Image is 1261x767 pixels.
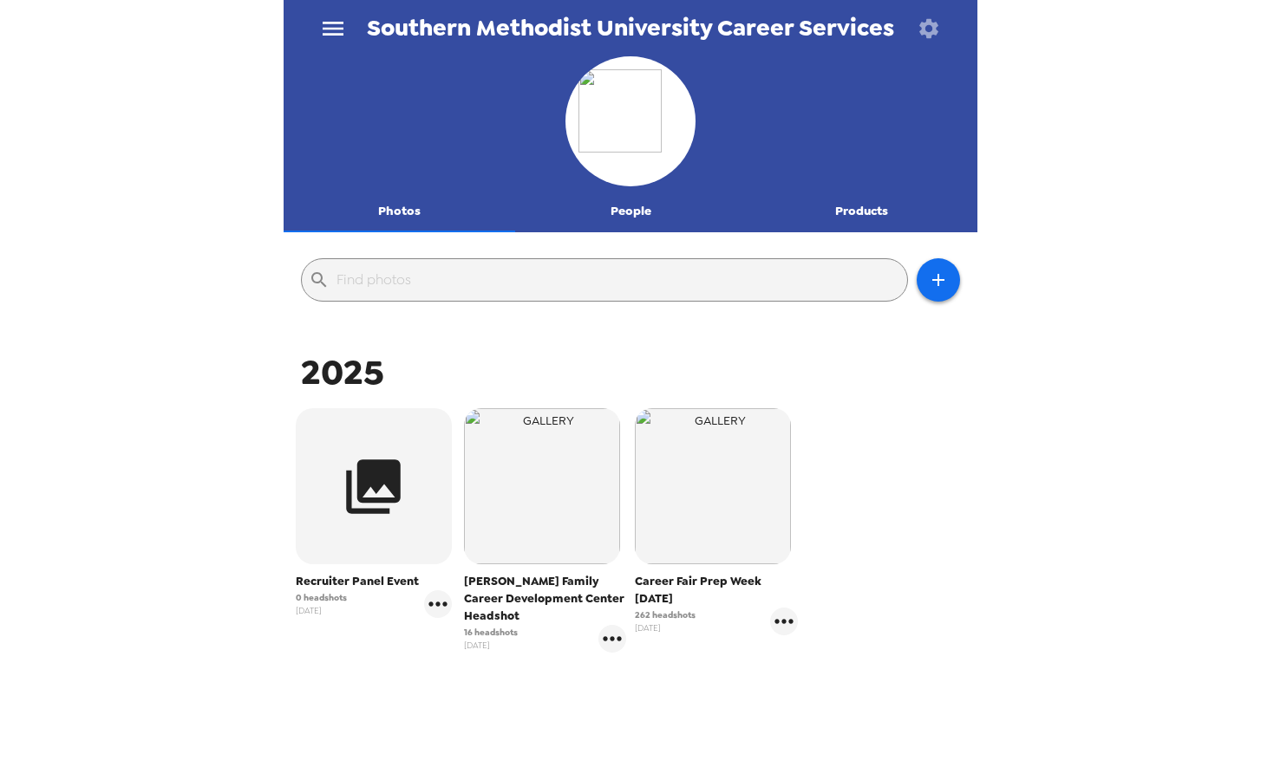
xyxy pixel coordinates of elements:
[635,608,696,621] span: 262 headshots
[296,573,452,590] span: Recruiter Panel Event
[515,191,747,232] button: People
[464,639,518,652] span: [DATE]
[296,591,347,604] span: 0 headshots
[578,69,683,173] img: org logo
[464,573,627,625] span: [PERSON_NAME] Family Career Development Center Headshot
[598,625,626,653] button: gallery menu
[296,604,347,617] span: [DATE]
[424,590,452,618] button: gallery menu
[635,621,696,634] span: [DATE]
[770,608,798,635] button: gallery menu
[284,191,515,232] button: Photos
[367,16,894,40] span: Southern Methodist University Career Services
[301,349,384,395] span: 2025
[635,573,798,608] span: Career Fair Prep Week [DATE]
[635,408,791,564] img: gallery
[336,266,900,294] input: Find photos
[746,191,977,232] button: Products
[464,626,518,639] span: 16 headshots
[464,408,620,564] img: gallery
